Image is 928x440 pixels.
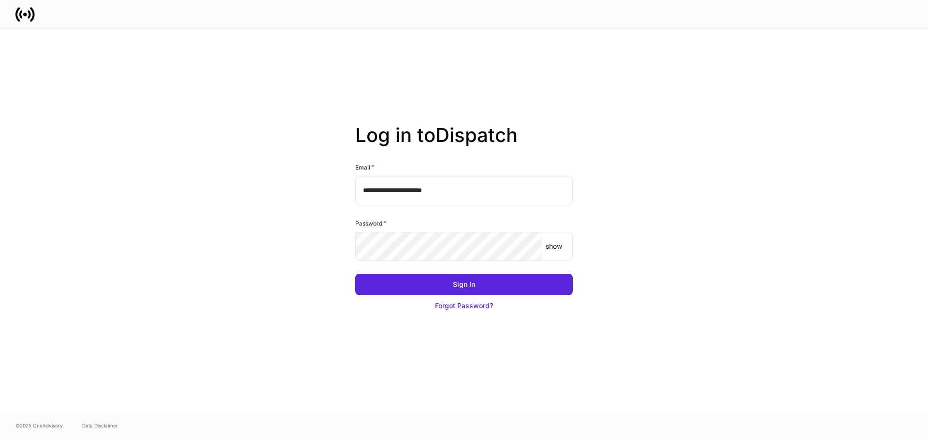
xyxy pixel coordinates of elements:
button: Forgot Password? [355,295,573,316]
h6: Password [355,218,387,228]
span: © 2025 OneAdvisory [15,422,63,429]
a: Data Disclaimer [82,422,118,429]
p: show [546,241,562,251]
h2: Log in to Dispatch [355,124,573,162]
h6: Email [355,162,375,172]
button: Sign In [355,274,573,295]
div: Sign In [453,280,475,289]
div: Forgot Password? [435,301,493,311]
